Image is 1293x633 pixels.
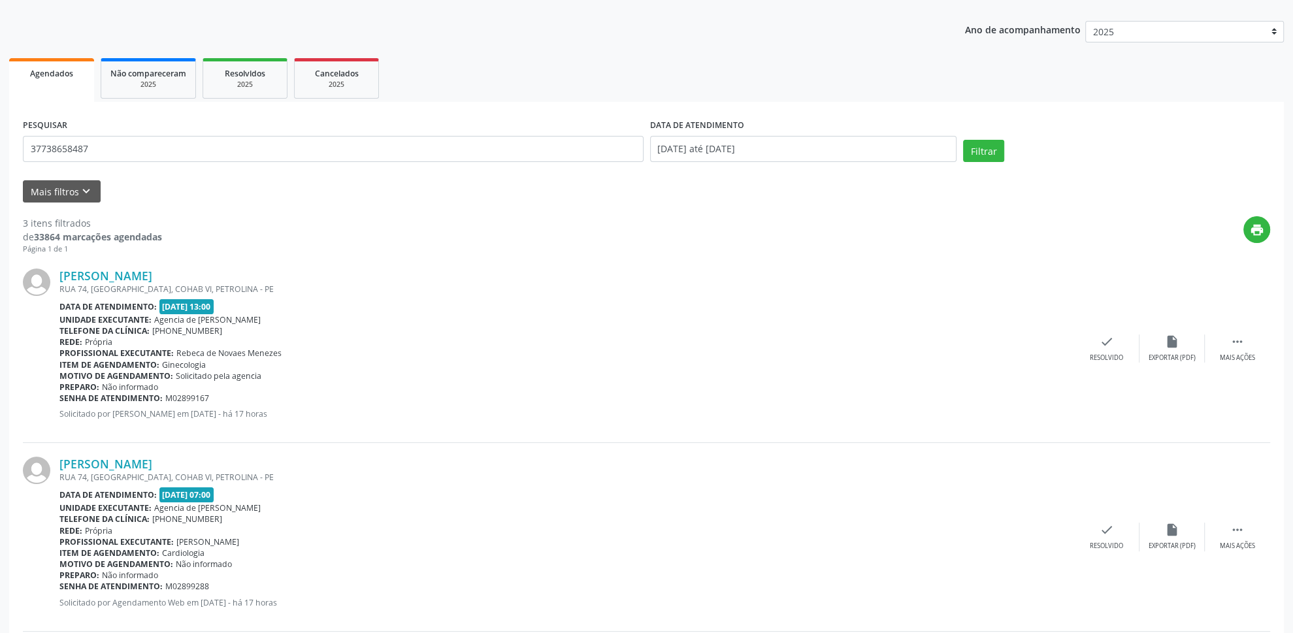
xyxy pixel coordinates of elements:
b: Profissional executante: [59,348,174,359]
i: check [1100,334,1114,349]
span: M02899167 [165,393,209,404]
b: Item de agendamento: [59,359,159,370]
span: [DATE] 13:00 [159,299,214,314]
i: insert_drive_file [1165,334,1179,349]
div: 2025 [110,80,186,89]
span: Solicitado pela agencia [176,370,261,381]
div: 2025 [304,80,369,89]
span: Própria [85,525,112,536]
span: [PERSON_NAME] [176,536,239,547]
i:  [1230,523,1245,537]
strong: 33864 marcações agendadas [34,231,162,243]
b: Senha de atendimento: [59,393,163,404]
b: Preparo: [59,381,99,393]
span: Agendados [30,68,73,79]
i: keyboard_arrow_down [79,184,93,199]
div: Página 1 de 1 [23,244,162,255]
b: Item de agendamento: [59,547,159,559]
i: print [1250,223,1264,237]
span: Cancelados [315,68,359,79]
i:  [1230,334,1245,349]
span: Não informado [102,570,158,581]
span: M02899288 [165,581,209,592]
div: Mais ações [1220,353,1255,363]
button: Filtrar [963,140,1004,162]
a: [PERSON_NAME] [59,268,152,283]
div: RUA 74, [GEOGRAPHIC_DATA], COHAB VI, PETROLINA - PE [59,284,1074,295]
b: Telefone da clínica: [59,513,150,525]
span: Não informado [102,381,158,393]
span: [PHONE_NUMBER] [152,325,222,336]
b: Unidade executante: [59,502,152,513]
a: [PERSON_NAME] [59,457,152,471]
p: Solicitado por Agendamento Web em [DATE] - há 17 horas [59,597,1074,608]
label: PESQUISAR [23,116,67,136]
i: insert_drive_file [1165,523,1179,537]
b: Rede: [59,336,82,348]
button: Mais filtroskeyboard_arrow_down [23,180,101,203]
span: [DATE] 07:00 [159,487,214,502]
span: Ginecologia [162,359,206,370]
b: Senha de atendimento: [59,581,163,592]
div: Exportar (PDF) [1149,353,1196,363]
p: Ano de acompanhamento [965,21,1081,37]
div: 2025 [212,80,278,89]
span: Agencia de [PERSON_NAME] [154,502,261,513]
div: Mais ações [1220,542,1255,551]
i: check [1100,523,1114,537]
p: Solicitado por [PERSON_NAME] em [DATE] - há 17 horas [59,408,1074,419]
img: img [23,268,50,296]
div: Resolvido [1090,542,1123,551]
b: Telefone da clínica: [59,325,150,336]
div: RUA 74, [GEOGRAPHIC_DATA], COHAB VI, PETROLINA - PE [59,472,1074,483]
button: print [1243,216,1270,243]
b: Data de atendimento: [59,489,157,500]
b: Rede: [59,525,82,536]
div: de [23,230,162,244]
span: Cardiologia [162,547,205,559]
img: img [23,457,50,484]
span: Rebeca de Novaes Menezes [176,348,282,359]
input: Selecione um intervalo [650,136,957,162]
div: Exportar (PDF) [1149,542,1196,551]
b: Motivo de agendamento: [59,559,173,570]
b: Motivo de agendamento: [59,370,173,381]
span: Resolvidos [225,68,265,79]
div: 3 itens filtrados [23,216,162,230]
span: [PHONE_NUMBER] [152,513,222,525]
div: Resolvido [1090,353,1123,363]
span: Agencia de [PERSON_NAME] [154,314,261,325]
label: DATA DE ATENDIMENTO [650,116,744,136]
b: Unidade executante: [59,314,152,325]
b: Preparo: [59,570,99,581]
b: Profissional executante: [59,536,174,547]
b: Data de atendimento: [59,301,157,312]
input: Nome, código do beneficiário ou CPF [23,136,644,162]
span: Própria [85,336,112,348]
span: Não compareceram [110,68,186,79]
span: Não informado [176,559,232,570]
